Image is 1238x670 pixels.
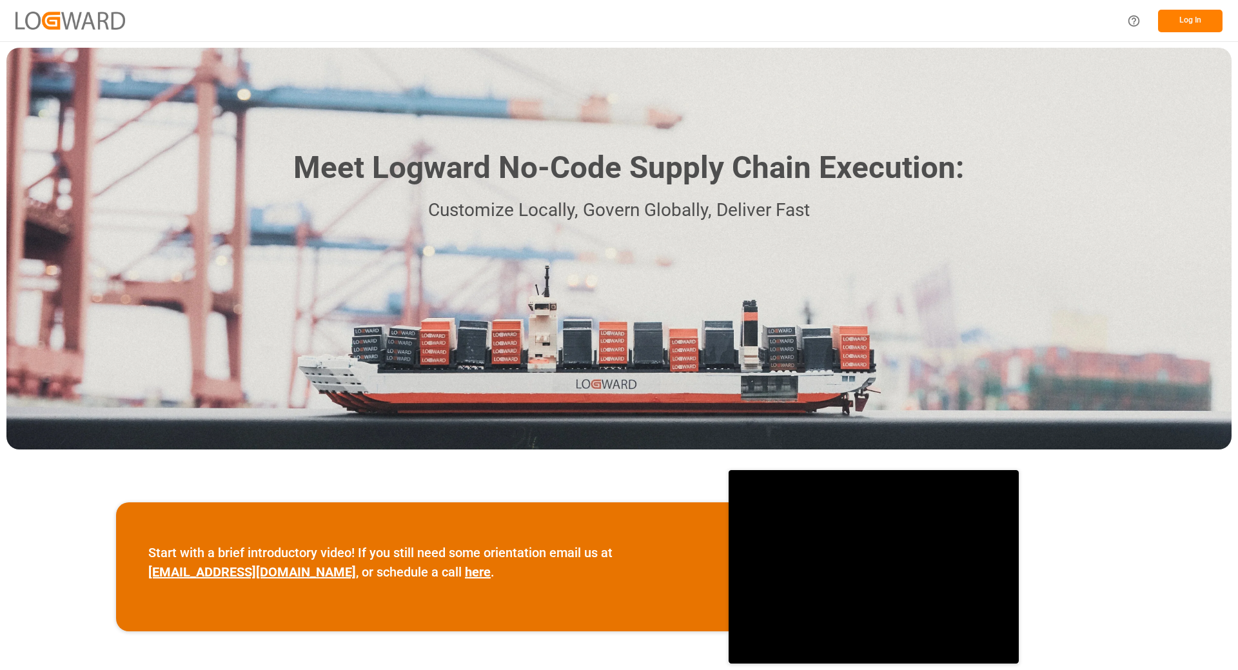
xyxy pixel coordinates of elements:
button: Log In [1158,10,1223,32]
button: Help Center [1119,6,1148,35]
p: Customize Locally, Govern Globally, Deliver Fast [274,196,964,225]
a: [EMAIL_ADDRESS][DOMAIN_NAME] [148,564,356,580]
p: Start with a brief introductory video! If you still need some orientation email us at , or schedu... [148,543,696,582]
img: Logward_new_orange.png [15,12,125,29]
h1: Meet Logward No-Code Supply Chain Execution: [293,145,964,191]
a: here [465,564,491,580]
